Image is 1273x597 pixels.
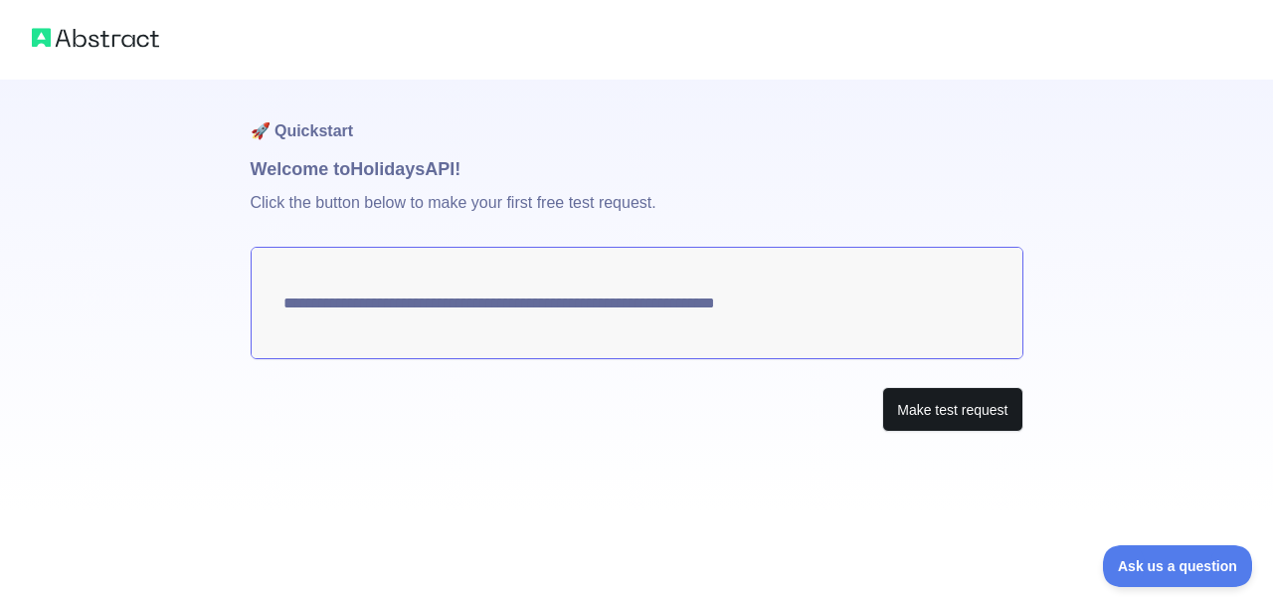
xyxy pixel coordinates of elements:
iframe: Toggle Customer Support [1103,545,1253,587]
button: Make test request [882,387,1022,432]
img: Abstract logo [32,24,159,52]
p: Click the button below to make your first free test request. [251,183,1023,247]
h1: 🚀 Quickstart [251,80,1023,155]
h1: Welcome to Holidays API! [251,155,1023,183]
